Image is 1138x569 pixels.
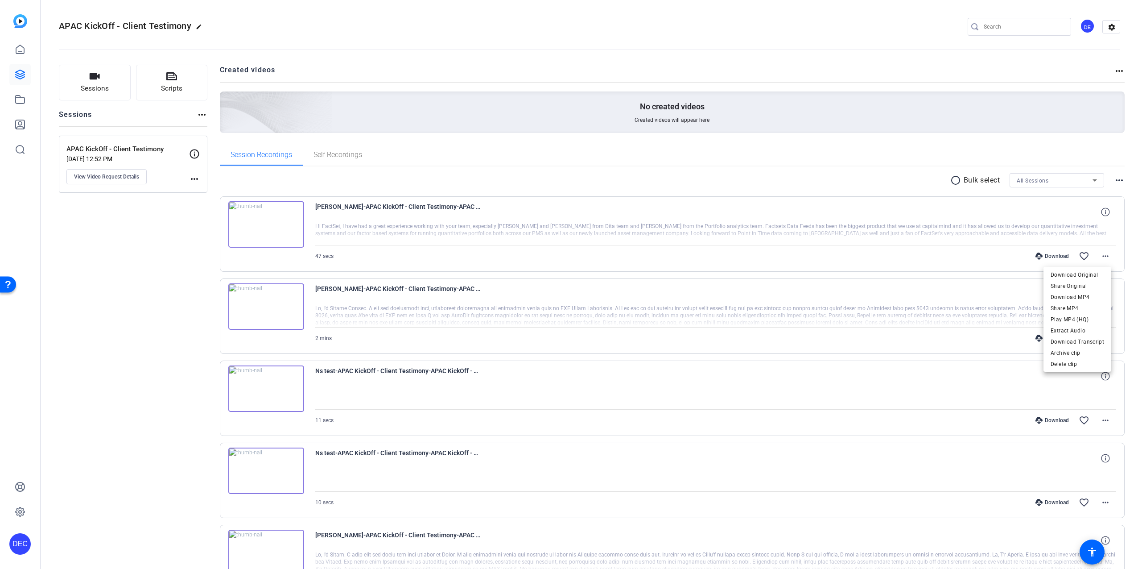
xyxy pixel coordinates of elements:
span: Extract Audio [1051,325,1104,336]
span: Play MP4 (HQ) [1051,314,1104,325]
span: Download MP4 [1051,292,1104,303]
span: Archive clip [1051,348,1104,358]
span: Share Original [1051,281,1104,291]
span: Download Transcript [1051,336,1104,347]
span: Share MP4 [1051,303,1104,314]
span: Delete clip [1051,359,1104,370]
span: Download Original [1051,270,1104,280]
